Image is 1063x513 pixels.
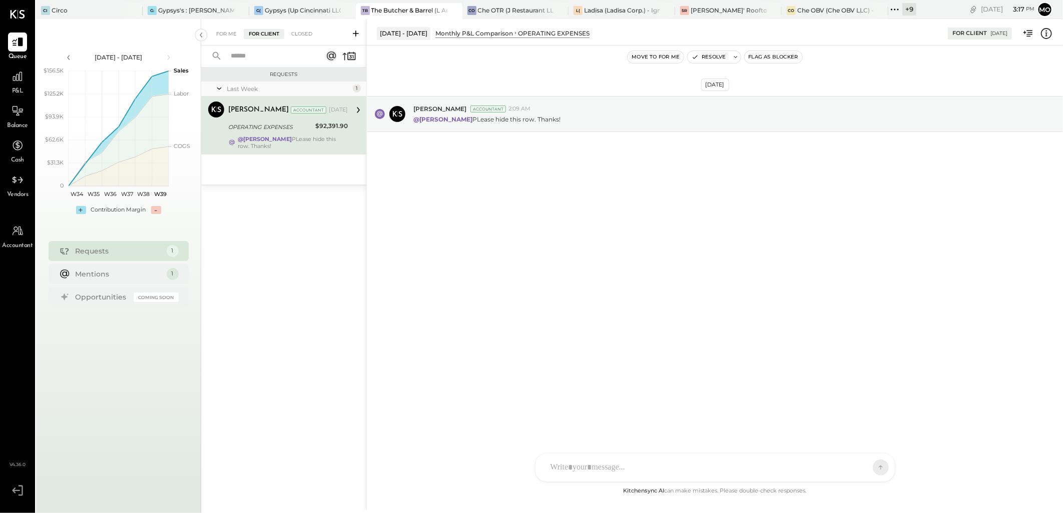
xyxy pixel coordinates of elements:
[413,104,466,113] span: [PERSON_NAME]
[467,6,476,15] div: CO
[1,170,35,199] a: Vendors
[1037,1,1053,17] button: Mo
[797,6,873,14] div: Che OBV (Che OBV LLC) - Ignite
[377,27,430,39] div: [DATE] - [DATE]
[413,115,472,123] strong: @[PERSON_NAME]
[291,106,326,113] div: Accountant
[238,135,348,149] div: PLease hide this row. Thanks!
[91,206,146,214] div: Contribution Margin
[206,71,361,78] div: Requests
[154,190,166,197] text: W39
[1,67,35,96] a: P&L
[9,52,27,61] span: Queue
[574,6,583,15] div: L(
[167,268,179,280] div: 1
[952,29,987,37] div: For Client
[254,6,263,15] div: G(
[470,105,506,112] div: Accountant
[227,84,350,93] div: Last Week
[244,29,284,39] div: For Client
[134,292,179,302] div: Coming Soon
[353,84,361,92] div: 1
[745,51,802,63] button: Flag as Blocker
[174,142,190,149] text: COGS
[228,122,312,132] div: OPERATING EXPENSES
[508,105,530,113] span: 2:09 AM
[7,190,29,199] span: Vendors
[44,90,64,97] text: $125.2K
[701,78,729,91] div: [DATE]
[981,4,1034,14] div: [DATE]
[60,182,64,189] text: 0
[11,156,24,165] span: Cash
[151,206,161,214] div: -
[12,87,24,96] span: P&L
[3,241,33,250] span: Accountant
[902,3,916,15] div: + 9
[76,53,161,61] div: [DATE] - [DATE]
[1,221,35,250] a: Accountant
[148,6,157,15] div: G:
[478,6,554,14] div: Che OTR (J Restaurant LLC) - Ignite
[137,190,150,197] text: W38
[968,4,978,14] div: copy link
[691,6,767,14] div: [PERSON_NAME]' Rooftop - Ignite
[315,121,348,131] div: $92,391.90
[7,121,28,130] span: Balance
[174,67,189,74] text: Sales
[1,136,35,165] a: Cash
[228,105,289,115] div: [PERSON_NAME]
[104,190,116,197] text: W36
[371,6,447,14] div: The Butcher & Barrel (L Argento LLC) - [GEOGRAPHIC_DATA]
[71,190,84,197] text: W34
[990,30,1007,37] div: [DATE]
[1,101,35,130] a: Balance
[76,269,162,279] div: Mentions
[680,6,689,15] div: SR
[174,90,189,97] text: Labor
[435,29,513,37] div: Monthly P&L Comparison
[238,135,292,142] strong: @[PERSON_NAME]
[41,6,50,15] div: Ci
[413,115,561,123] p: PLease hide this row. Thanks!
[265,6,341,14] div: Gypsys (Up Cincinnati LLC) - Ignite
[329,106,348,114] div: [DATE]
[787,6,796,15] div: CO
[44,67,64,74] text: $156.5K
[45,136,64,143] text: $62.6K
[76,292,129,302] div: Opportunities
[45,113,64,120] text: $93.9K
[47,159,64,166] text: $31.3K
[88,190,100,197] text: W35
[52,6,68,14] div: Circo
[76,246,162,256] div: Requests
[121,190,133,197] text: W37
[628,51,684,63] button: Move to for me
[518,29,590,37] div: OPERATING EXPENSES
[361,6,370,15] div: TB
[584,6,660,14] div: Ladisa (Ladisa Corp.) - Ignite
[1,32,35,61] a: Queue
[688,51,730,63] button: Resolve
[158,6,234,14] div: Gypsys's : [PERSON_NAME] on the levee
[286,29,317,39] div: Closed
[167,245,179,257] div: 1
[211,29,242,39] div: For Me
[76,206,86,214] div: +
